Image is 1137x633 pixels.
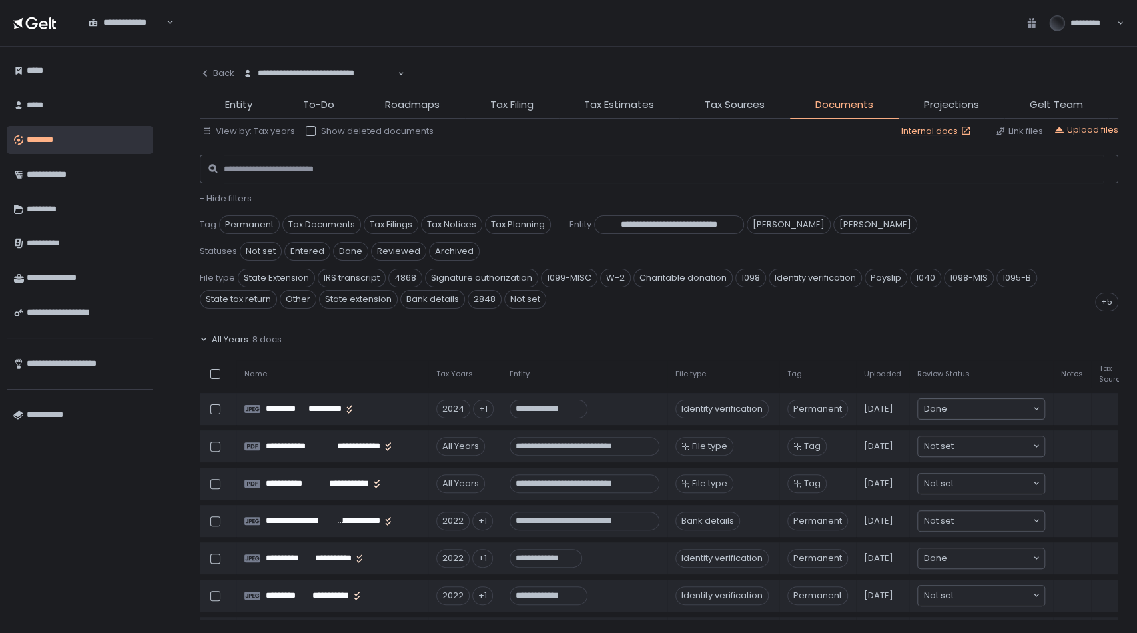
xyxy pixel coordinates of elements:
[200,60,234,87] button: Back
[318,269,386,287] span: IRS transcript
[692,440,727,452] span: File type
[675,400,769,418] div: Identity verification
[918,548,1044,568] div: Search for option
[252,334,282,346] span: 8 docs
[787,586,848,605] span: Permanent
[600,269,631,287] span: W-2
[864,440,893,452] span: [DATE]
[917,369,970,379] span: Review Status
[510,369,530,379] span: Entity
[421,215,482,234] span: Tax Notices
[833,215,917,234] span: [PERSON_NAME]
[769,269,862,287] span: Identity verification
[429,242,480,261] span: Archived
[864,515,893,527] span: [DATE]
[705,97,765,113] span: Tax Sources
[864,403,893,415] span: [DATE]
[1061,369,1083,379] span: Notes
[371,242,426,261] span: Reviewed
[735,269,766,287] span: 1098
[541,269,597,287] span: 1099-MISC
[864,478,893,490] span: [DATE]
[924,589,954,602] span: Not set
[804,440,821,452] span: Tag
[1099,364,1125,384] span: Tax Source
[924,477,954,490] span: Not set
[200,272,235,284] span: File type
[200,245,237,257] span: Statuses
[692,478,727,490] span: File type
[400,290,465,309] span: Bank details
[675,586,769,605] div: Identity verification
[787,400,848,418] span: Permanent
[787,549,848,568] span: Permanent
[485,215,551,234] span: Tax Planning
[569,219,591,231] span: Entity
[202,125,295,137] button: View by: Tax years
[504,290,546,309] span: Not set
[244,369,267,379] span: Name
[901,125,974,137] a: Internal docs
[436,512,470,530] div: 2022
[675,512,740,530] div: Bank details
[1054,124,1118,136] button: Upload files
[954,477,1032,490] input: Search for option
[472,549,493,568] div: +1
[385,97,440,113] span: Roadmaps
[1030,97,1083,113] span: Gelt Team
[910,269,941,287] span: 1040
[584,97,654,113] span: Tax Estimates
[234,60,404,87] div: Search for option
[675,549,769,568] div: Identity verification
[954,440,1032,453] input: Search for option
[804,478,821,490] span: Tag
[924,440,954,453] span: Not set
[954,589,1032,602] input: Search for option
[918,511,1044,531] div: Search for option
[924,514,954,528] span: Not set
[333,242,368,261] span: Done
[473,400,494,418] div: +1
[633,269,733,287] span: Charitable donation
[787,369,802,379] span: Tag
[282,215,361,234] span: Tax Documents
[472,586,493,605] div: +1
[200,290,277,309] span: State tax return
[995,125,1043,137] button: Link files
[947,552,1032,565] input: Search for option
[436,437,485,456] div: All Years
[918,586,1044,606] div: Search for option
[200,193,252,205] button: - Hide filters
[468,290,502,309] span: 2848
[924,552,947,565] span: Done
[243,79,396,93] input: Search for option
[425,269,538,287] span: Signature authorization
[388,269,422,287] span: 4868
[815,97,873,113] span: Documents
[436,369,473,379] span: Tax Years
[865,269,907,287] span: Payslip
[280,290,316,309] span: Other
[947,402,1032,416] input: Search for option
[864,552,893,564] span: [DATE]
[303,97,334,113] span: To-Do
[436,474,485,493] div: All Years
[436,400,470,418] div: 2024
[996,269,1037,287] span: 1095-B
[219,215,280,234] span: Permanent
[918,436,1044,456] div: Search for option
[490,97,534,113] span: Tax Filing
[436,586,470,605] div: 2022
[1095,293,1118,311] div: +5
[200,67,234,79] div: Back
[436,549,470,568] div: 2022
[200,219,216,231] span: Tag
[864,369,901,379] span: Uploaded
[787,512,848,530] span: Permanent
[89,29,165,42] input: Search for option
[954,514,1032,528] input: Search for option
